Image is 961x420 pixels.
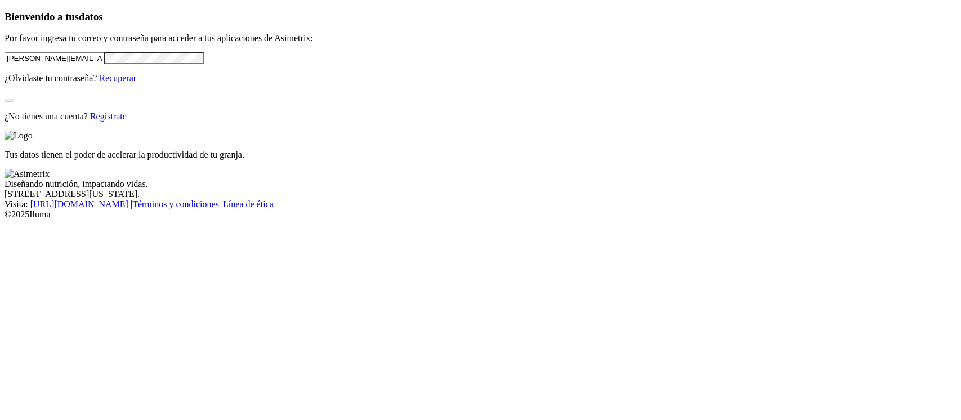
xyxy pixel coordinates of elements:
p: ¿Olvidaste tu contraseña? [5,73,956,83]
p: Tus datos tienen el poder de acelerar la productividad de tu granja. [5,150,956,160]
div: © 2025 Iluma [5,209,956,220]
a: Recuperar [99,73,136,83]
a: Regístrate [90,111,127,121]
img: Asimetrix [5,169,50,179]
img: Logo [5,131,33,141]
p: ¿No tienes una cuenta? [5,111,956,122]
a: Términos y condiciones [132,199,219,209]
p: Por favor ingresa tu correo y contraseña para acceder a tus aplicaciones de Asimetrix: [5,33,956,43]
div: [STREET_ADDRESS][US_STATE]. [5,189,956,199]
div: Visita : | | [5,199,956,209]
span: datos [79,11,103,23]
a: [URL][DOMAIN_NAME] [30,199,128,209]
h3: Bienvenido a tus [5,11,956,23]
input: Tu correo [5,52,104,64]
div: Diseñando nutrición, impactando vidas. [5,179,956,189]
a: Línea de ética [223,199,274,209]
